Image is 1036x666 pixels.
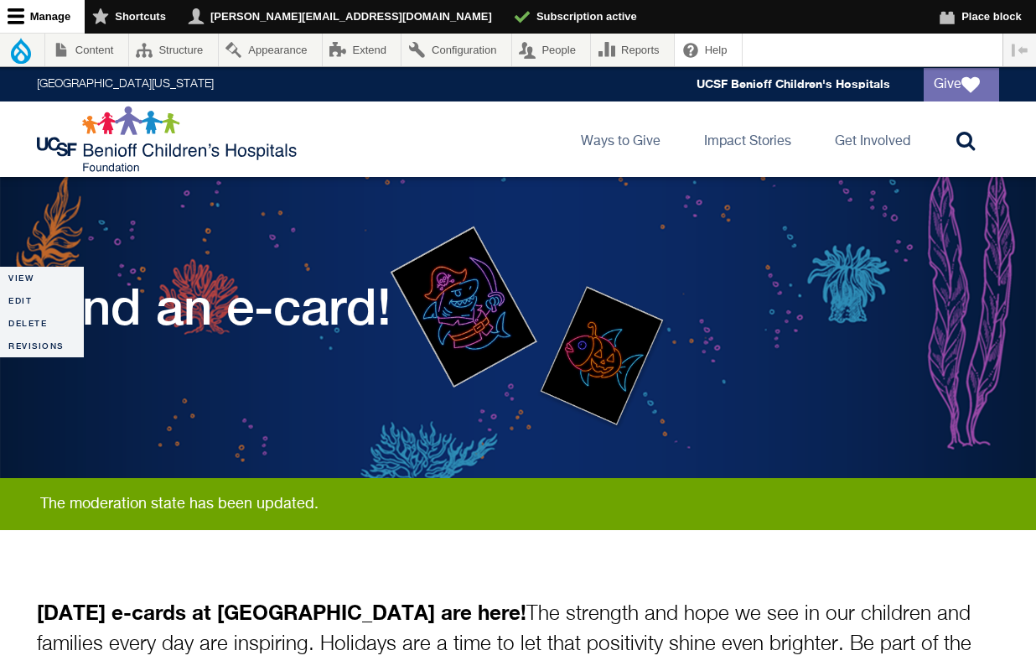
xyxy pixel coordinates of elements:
[401,34,510,66] a: Configuration
[25,495,1018,513] div: The moderation state has been updated.
[924,68,999,101] a: Give
[1003,34,1036,66] button: Vertical orientation
[691,101,805,177] a: Impact Stories
[821,101,924,177] a: Get Involved
[697,77,890,91] a: UCSF Benioff Children's Hospitals
[512,34,591,66] a: People
[45,34,128,66] a: Content
[37,79,214,91] a: [GEOGRAPHIC_DATA][US_STATE]
[591,34,674,66] a: Reports
[37,600,526,624] strong: [DATE] e-cards at [GEOGRAPHIC_DATA] are here!
[219,34,322,66] a: Appearance
[22,277,391,336] h1: Send an e-card!
[37,106,301,173] img: Logo for UCSF Benioff Children's Hospitals Foundation
[323,34,401,66] a: Extend
[567,101,674,177] a: Ways to Give
[129,34,218,66] a: Structure
[675,34,742,66] a: Help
